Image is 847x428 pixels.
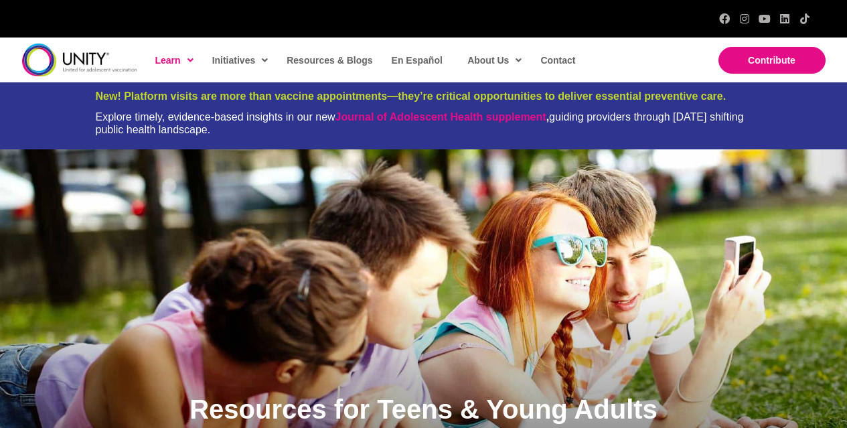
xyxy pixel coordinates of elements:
a: Journal of Adolescent Health supplement [335,111,546,123]
span: New! Platform visits are more than vaccine appointments—they’re critical opportunities to deliver... [96,90,726,102]
span: Contribute [748,55,795,66]
a: YouTube [759,13,770,24]
strong: , [335,111,549,123]
a: About Us [461,45,527,76]
a: En Español [385,45,448,76]
span: Initiatives [212,50,268,70]
a: Contribute [718,47,826,74]
a: Facebook [719,13,730,24]
span: Contact [540,55,575,66]
a: Instagram [739,13,750,24]
span: Resources for Teens & Young Adults [189,395,658,424]
span: About Us [467,50,522,70]
a: Contact [534,45,581,76]
img: unity-logo-dark [22,44,137,76]
span: Learn [155,50,194,70]
span: Resources & Blogs [287,55,372,66]
a: TikTok [799,13,810,24]
a: LinkedIn [779,13,790,24]
a: Resources & Blogs [280,45,378,76]
span: En Español [392,55,443,66]
div: Explore timely, evidence-based insights in our new guiding providers through [DATE] shifting publ... [96,111,752,136]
